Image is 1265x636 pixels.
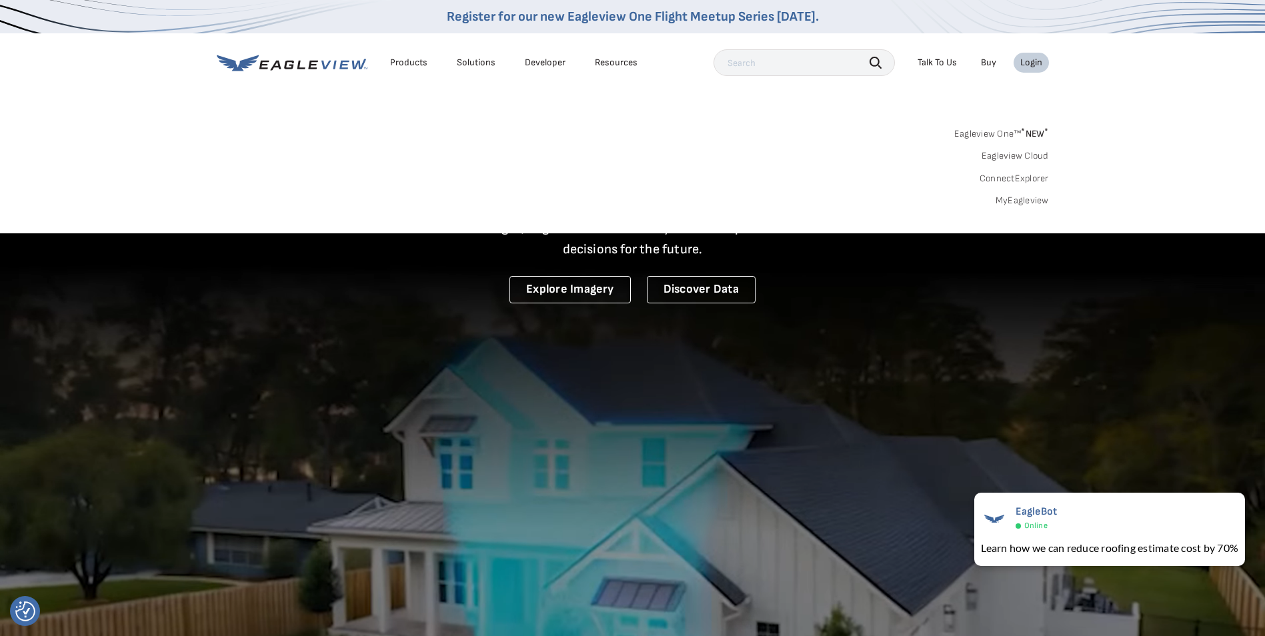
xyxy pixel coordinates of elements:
a: Buy [981,57,996,69]
div: Learn how we can reduce roofing estimate cost by 70% [981,540,1238,556]
div: Products [390,57,427,69]
a: Register for our new Eagleview One Flight Meetup Series [DATE]. [447,9,819,25]
img: EagleBot [981,505,1008,532]
input: Search [714,49,895,76]
div: Resources [595,57,638,69]
a: Eagleview One™*NEW* [954,124,1049,139]
div: Solutions [457,57,495,69]
img: Revisit consent button [15,601,35,621]
span: NEW [1021,128,1048,139]
a: Explore Imagery [509,276,631,303]
a: Developer [525,57,565,69]
a: Eagleview Cloud [982,150,1049,162]
a: Discover Data [647,276,756,303]
div: Login [1020,57,1042,69]
span: Online [1024,521,1048,531]
button: Consent Preferences [15,601,35,621]
span: EagleBot [1016,505,1058,518]
a: ConnectExplorer [980,173,1049,185]
a: MyEagleview [996,195,1049,207]
div: Talk To Us [918,57,957,69]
